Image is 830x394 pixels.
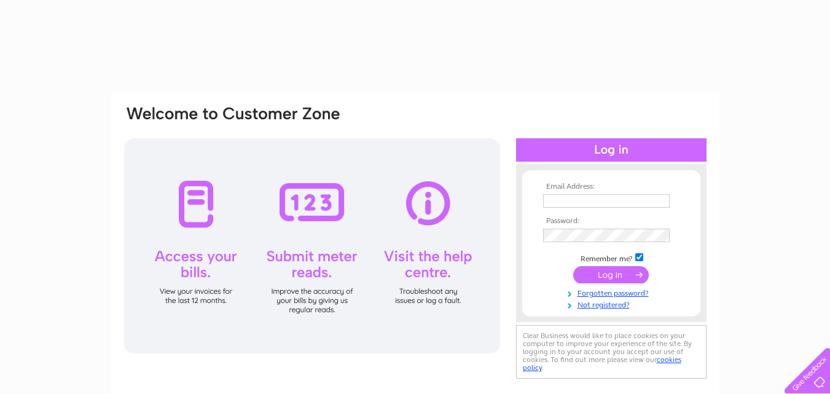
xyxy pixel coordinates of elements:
[540,217,683,226] th: Password:
[516,325,707,379] div: Clear Business would like to place cookies on your computer to improve your experience of the sit...
[573,266,649,283] input: Submit
[543,286,683,298] a: Forgotten password?
[540,183,683,191] th: Email Address:
[523,355,681,372] a: cookies policy
[543,298,683,310] a: Not registered?
[540,251,683,264] td: Remember me?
